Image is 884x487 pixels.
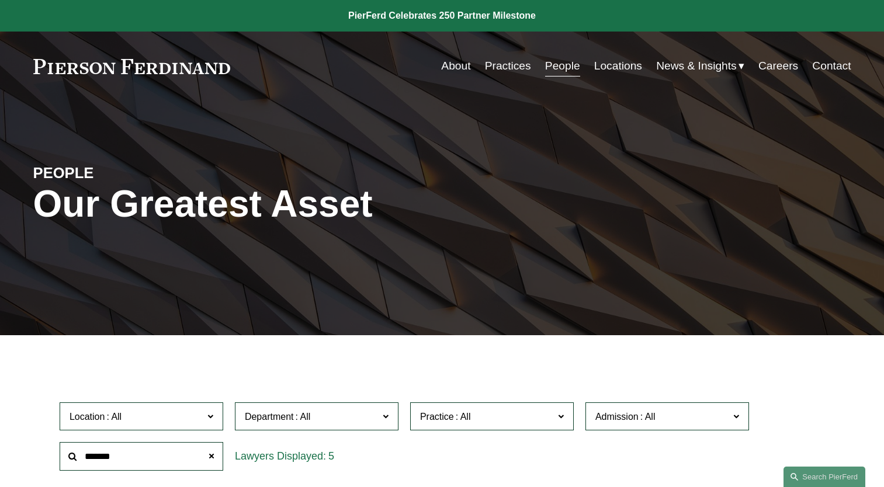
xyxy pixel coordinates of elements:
span: 5 [328,450,334,462]
a: People [545,55,580,77]
span: Practice [420,412,454,422]
span: Admission [595,412,639,422]
a: About [441,55,470,77]
a: Contact [812,55,851,77]
span: Department [245,412,294,422]
a: Locations [594,55,642,77]
a: folder dropdown [656,55,744,77]
span: News & Insights [656,56,737,76]
a: Practices [485,55,531,77]
span: Location [70,412,105,422]
a: Careers [758,55,798,77]
a: Search this site [784,467,865,487]
h4: PEOPLE [33,164,238,182]
h1: Our Greatest Asset [33,183,578,225]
